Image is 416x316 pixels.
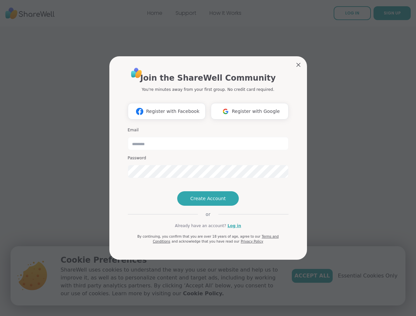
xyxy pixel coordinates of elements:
[146,108,199,115] span: Register with Facebook
[228,223,241,229] a: Log in
[241,240,263,243] a: Privacy Policy
[128,155,289,161] h3: Password
[198,211,218,218] span: or
[211,103,289,119] button: Register with Google
[128,127,289,133] h3: Email
[140,72,276,84] h1: Join the ShareWell Community
[137,235,261,238] span: By continuing, you confirm that you are over 18 years of age, agree to our
[172,240,239,243] span: and acknowledge that you have read our
[219,105,232,118] img: ShareWell Logomark
[177,191,239,206] button: Create Account
[142,87,274,92] p: You're minutes away from your first group. No credit card required.
[133,105,146,118] img: ShareWell Logomark
[232,108,280,115] span: Register with Google
[175,223,226,229] span: Already have an account?
[190,195,226,202] span: Create Account
[128,103,206,119] button: Register with Facebook
[129,66,144,80] img: ShareWell Logo
[153,235,279,243] a: Terms and Conditions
